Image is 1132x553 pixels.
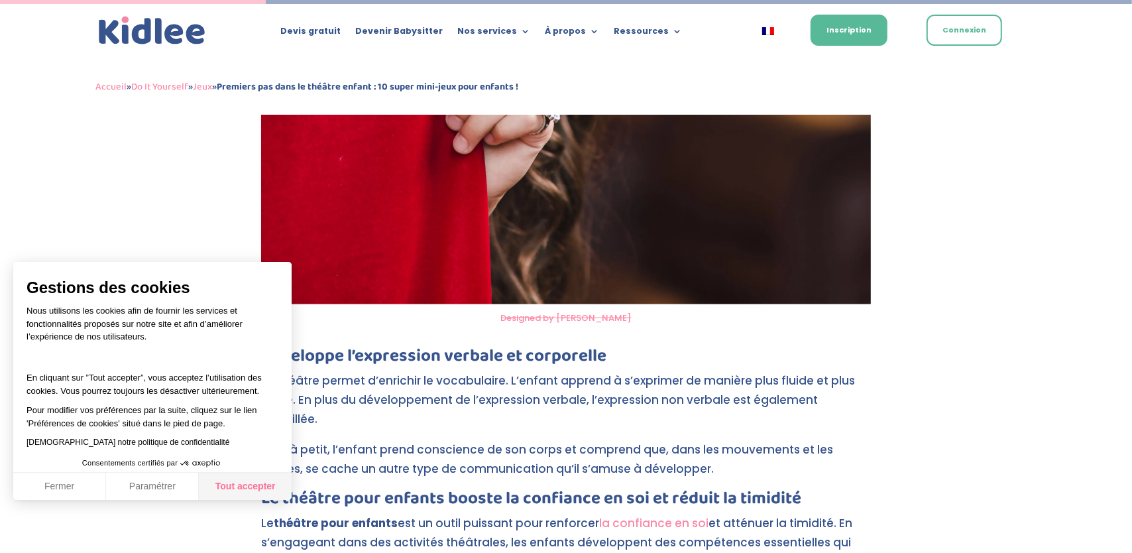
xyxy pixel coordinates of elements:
[27,304,278,352] p: Nous utilisons les cookies afin de fournir les services et fonctionnalités proposés sur notre sit...
[545,27,599,41] a: À propos
[27,278,278,298] span: Gestions des cookies
[927,15,1002,46] a: Connexion
[501,312,632,324] a: Designed by [PERSON_NAME]
[95,13,208,48] img: logo_kidlee_bleu
[27,438,229,447] a: [DEMOGRAPHIC_DATA] notre politique de confidentialité
[762,27,774,35] img: Français
[180,444,220,483] svg: Axeptio
[95,79,127,95] a: Accueil
[95,79,518,95] span: » » »
[614,27,682,41] a: Ressources
[261,371,871,440] p: Le théâtre permet d’enrichir le vocabulaire. L’enfant apprend à s’exprimer de manière plus fluide...
[261,490,871,514] h3: Le théâtre pour enfants booste la confiance en soi et réduit la timidité
[131,79,188,95] a: Do It Yourself
[95,13,208,48] a: Kidlee Logo
[280,27,341,41] a: Devis gratuit
[199,473,292,501] button: Tout accepter
[261,440,871,490] p: Petit à petit, l’enfant prend conscience de son corps et comprend que, dans les mouvements et les...
[13,473,106,501] button: Fermer
[811,15,887,46] a: Inscription
[274,515,398,531] strong: théâtre pour enfants
[27,404,278,430] p: Pour modifier vos préférences par la suite, cliquez sur le lien 'Préférences de cookies' situé da...
[106,473,199,501] button: Paramétrer
[82,460,178,467] span: Consentements certifiés par
[355,27,443,41] a: Devenir Babysitter
[27,359,278,398] p: En cliquant sur ”Tout accepter”, vous acceptez l’utilisation des cookies. Vous pourrez toujours l...
[599,515,708,531] a: la confiance en soi
[193,79,212,95] a: Jeux
[457,27,530,41] a: Nos services
[76,455,229,472] button: Consentements certifiés par
[217,79,518,95] strong: Premiers pas dans le théâtre enfant : 10 super mini-jeux pour enfants !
